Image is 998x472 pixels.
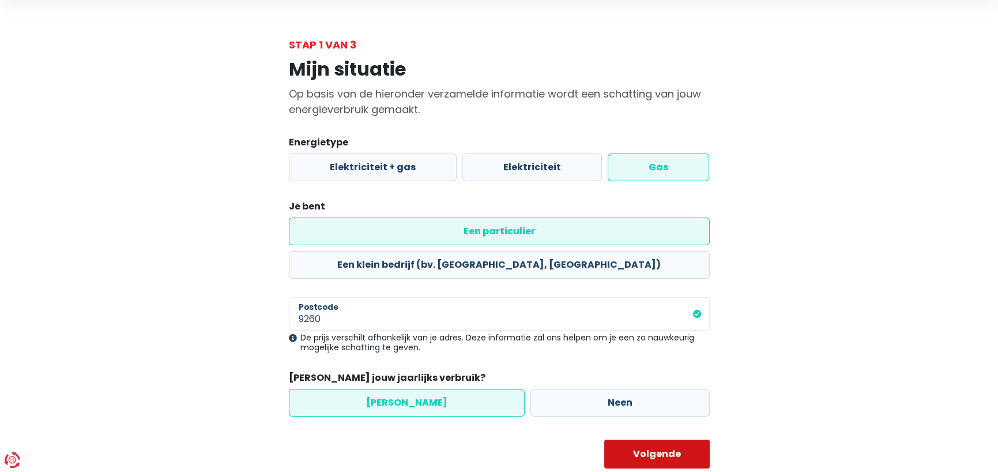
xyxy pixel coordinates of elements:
legend: Energietype [289,136,710,153]
legend: [PERSON_NAME] jouw jaarlijks verbruik? [289,371,710,389]
input: 1000 [289,297,710,331]
h1: Mijn situatie [289,58,710,80]
label: Een klein bedrijf (bv. [GEOGRAPHIC_DATA], [GEOGRAPHIC_DATA]) [289,251,710,279]
p: Op basis van de hieronder verzamelde informatie wordt een schatting van jouw energieverbruik gema... [289,86,710,117]
label: Elektriciteit + gas [289,153,457,181]
label: Elektriciteit [462,153,602,181]
label: Neen [530,389,710,417]
label: [PERSON_NAME] [289,389,525,417]
legend: Je bent [289,200,710,218]
label: Gas [608,153,709,181]
div: De prijs verschilt afhankelijk van je adres. Deze informatie zal ons helpen om je een zo nauwkeur... [289,333,710,353]
div: Stap 1 van 3 [289,37,710,53]
button: Volgende [604,440,710,469]
label: Een particulier [289,218,710,245]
